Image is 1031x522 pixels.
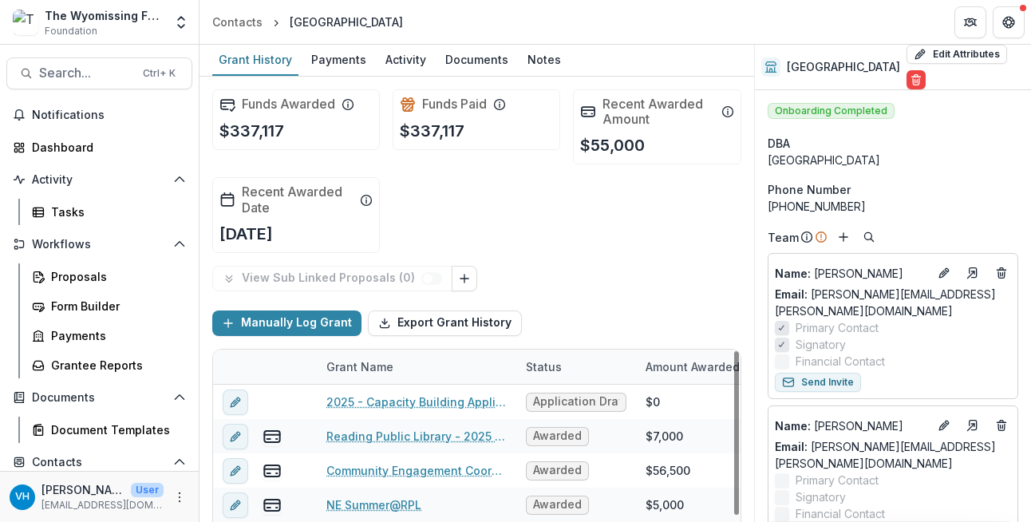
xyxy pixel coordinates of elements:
[6,231,192,257] button: Open Workflows
[170,6,192,38] button: Open entity switcher
[13,10,38,35] img: The Wyomissing Foundation
[32,139,180,156] div: Dashboard
[317,350,516,384] div: Grant Name
[521,48,567,71] div: Notes
[907,45,1007,64] button: Edit Attributes
[516,350,636,384] div: Status
[219,119,284,143] p: $337,117
[379,48,433,71] div: Activity
[796,336,846,353] span: Signatory
[26,417,192,443] a: Document Templates
[51,268,180,285] div: Proposals
[223,423,248,449] button: edit
[39,65,133,81] span: Search...
[379,45,433,76] a: Activity
[775,267,811,280] span: Name :
[960,413,986,438] a: Go to contact
[242,97,335,112] h2: Funds Awarded
[796,472,879,488] span: Primary Contact
[212,266,452,291] button: View Sub Linked Proposals (0)
[775,265,928,282] a: Name: [PERSON_NAME]
[521,45,567,76] a: Notes
[646,393,660,410] div: $0
[263,495,282,514] button: view-payments
[775,440,808,453] span: Email:
[533,395,619,409] span: Application Draft
[6,449,192,475] button: Open Contacts
[768,229,799,246] p: Team
[775,287,808,301] span: Email:
[32,173,167,187] span: Activity
[32,109,186,122] span: Notifications
[45,7,164,24] div: The Wyomissing Foundation
[834,227,853,247] button: Add
[580,133,645,157] p: $55,000
[368,310,522,336] button: Export Grant History
[796,319,879,336] span: Primary Contact
[131,483,164,497] p: User
[219,222,273,246] p: [DATE]
[646,462,690,479] div: $56,500
[439,45,515,76] a: Documents
[206,10,269,34] a: Contacts
[859,227,879,247] button: Search
[41,481,124,498] p: [PERSON_NAME]
[768,135,790,152] span: DBA
[26,352,192,378] a: Grantee Reports
[6,102,192,128] button: Notifications
[326,462,507,479] a: Community Engagement Coordinator
[305,48,373,71] div: Payments
[636,350,756,384] div: Amount Awarded
[41,498,164,512] p: [EMAIL_ADDRESS][DOMAIN_NAME]
[6,167,192,192] button: Open Activity
[26,263,192,290] a: Proposals
[326,496,421,513] a: NE Summer@RPL
[775,417,928,434] p: [PERSON_NAME]
[533,464,582,477] span: Awarded
[212,48,298,71] div: Grant History
[51,204,180,220] div: Tasks
[223,457,248,483] button: edit
[992,416,1011,435] button: Deletes
[317,358,403,375] div: Grant Name
[242,271,421,285] p: View Sub Linked Proposals ( 0 )
[51,327,180,344] div: Payments
[439,48,515,71] div: Documents
[533,429,582,443] span: Awarded
[242,184,354,215] h2: Recent Awarded Date
[775,419,811,433] span: Name :
[768,198,1018,215] div: [PHONE_NUMBER]
[775,438,1011,472] a: Email: [PERSON_NAME][EMAIL_ADDRESS][PERSON_NAME][DOMAIN_NAME]
[768,152,1018,168] div: [GEOGRAPHIC_DATA]
[32,238,167,251] span: Workflows
[636,358,749,375] div: Amount Awarded
[516,358,571,375] div: Status
[32,456,167,469] span: Contacts
[960,260,986,286] a: Go to contact
[796,488,846,505] span: Signatory
[934,263,954,283] button: Edit
[26,293,192,319] a: Form Builder
[907,70,926,89] button: Delete
[768,103,895,119] span: Onboarding Completed
[140,65,179,82] div: Ctrl + K
[26,322,192,349] a: Payments
[206,10,409,34] nav: breadcrumb
[993,6,1025,38] button: Get Help
[6,134,192,160] a: Dashboard
[422,97,487,112] h2: Funds Paid
[326,393,507,410] a: 2025 - Capacity Building Application
[775,417,928,434] a: Name: [PERSON_NAME]
[602,97,714,127] h2: Recent Awarded Amount
[954,6,986,38] button: Partners
[775,286,1011,319] a: Email: [PERSON_NAME][EMAIL_ADDRESS][PERSON_NAME][DOMAIN_NAME]
[787,61,900,74] h2: [GEOGRAPHIC_DATA]
[32,391,167,405] span: Documents
[26,199,192,225] a: Tasks
[326,428,507,445] a: Reading Public Library - 2025 - SOP Summer Programs
[768,181,851,198] span: Phone Number
[452,266,477,291] button: Link Grants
